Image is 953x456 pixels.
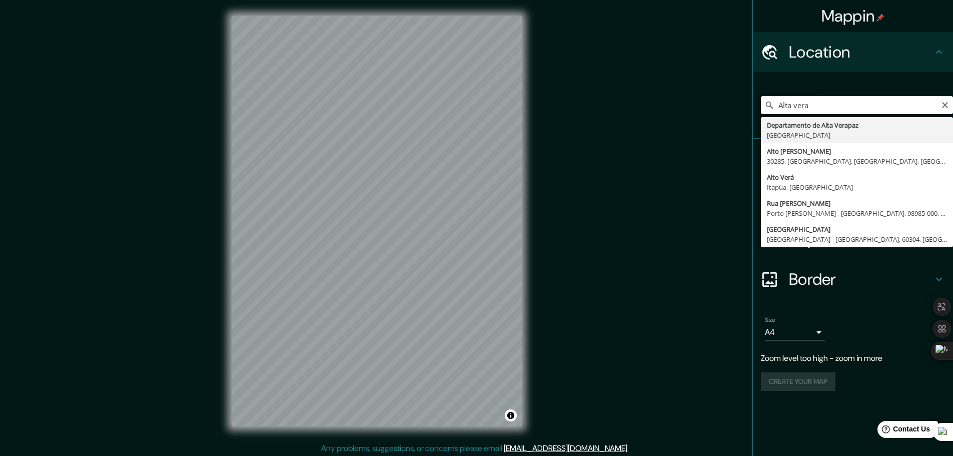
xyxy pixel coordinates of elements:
h4: Border [789,269,933,289]
button: Clear [941,100,949,109]
div: Alto [PERSON_NAME] [767,146,947,156]
div: Pins [753,139,953,179]
div: Departamento de Alta Verapaz [767,120,947,130]
h4: Mappin [821,6,885,26]
iframe: Help widget launcher [864,417,942,445]
div: Border [753,259,953,299]
h4: Layout [789,229,933,249]
div: 30285, [GEOGRAPHIC_DATA], [GEOGRAPHIC_DATA], [GEOGRAPHIC_DATA] [767,156,947,166]
input: Pick your city or area [761,96,953,114]
div: Alto Verá [767,172,947,182]
a: [EMAIL_ADDRESS][DOMAIN_NAME] [504,443,627,453]
div: Style [753,179,953,219]
button: Toggle attribution [505,409,517,421]
div: Layout [753,219,953,259]
div: . [630,442,632,454]
label: Size [765,316,775,324]
div: [GEOGRAPHIC_DATA] [767,130,947,140]
p: Any problems, suggestions, or concerns please email . [321,442,629,454]
div: A4 [765,324,825,340]
div: [GEOGRAPHIC_DATA] - [GEOGRAPHIC_DATA], 60304, [GEOGRAPHIC_DATA] [767,234,947,244]
div: Location [753,32,953,72]
img: pin-icon.png [876,14,884,22]
div: Itapúa, [GEOGRAPHIC_DATA] [767,182,947,192]
p: Zoom level too high - zoom in more [761,352,945,364]
canvas: Map [232,16,522,426]
div: Porto [PERSON_NAME] - [GEOGRAPHIC_DATA], 98985-000, [GEOGRAPHIC_DATA] [767,208,947,218]
div: Rua [PERSON_NAME] [767,198,947,208]
div: . [629,442,630,454]
h4: Location [789,42,933,62]
div: [GEOGRAPHIC_DATA] [767,224,947,234]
